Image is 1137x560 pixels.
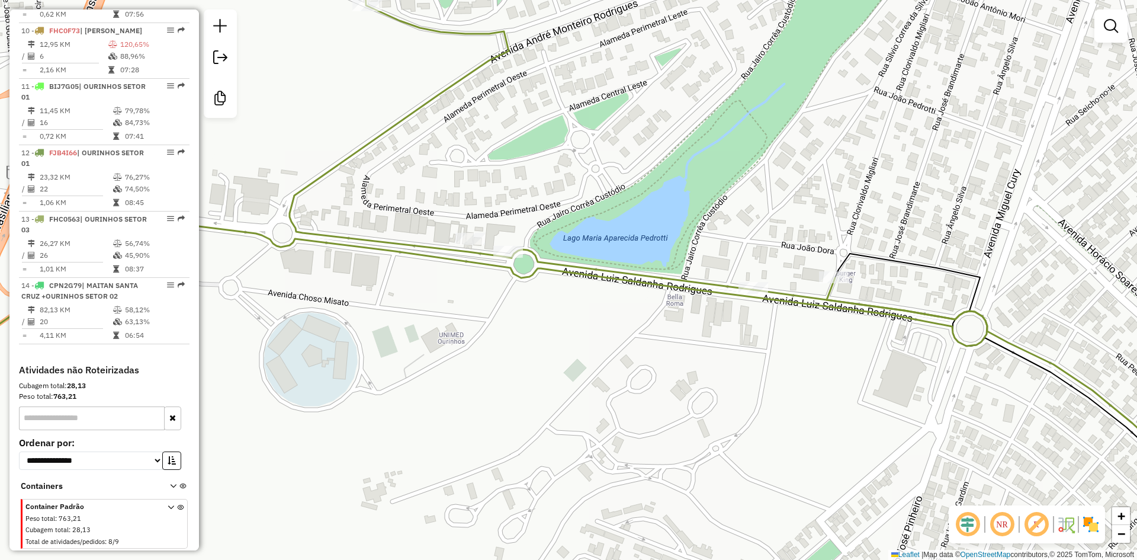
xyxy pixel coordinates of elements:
[113,306,122,313] i: % de utilização do peso
[49,148,77,157] span: FJB4I66
[108,41,117,48] i: % de utilização do peso
[208,46,232,72] a: Exportar sessão
[55,514,57,523] span: :
[19,380,189,391] div: Cubagem total:
[21,281,138,300] span: 14 -
[28,107,35,114] i: Distância Total
[39,249,113,261] td: 26
[28,41,35,48] i: Distância Total
[39,329,113,341] td: 4,11 KM
[39,304,113,316] td: 82,13 KM
[21,117,27,129] td: /
[21,263,27,275] td: =
[28,306,35,313] i: Distância Total
[39,197,113,209] td: 1,06 KM
[113,199,119,206] i: Tempo total em rota
[178,27,185,34] em: Rota exportada
[21,26,142,35] span: 10 -
[69,526,70,534] span: :
[28,252,35,259] i: Total de Atividades
[39,50,108,62] td: 6
[39,39,108,50] td: 12,95 KM
[39,316,113,328] td: 20
[25,526,69,534] span: Cubagem total
[21,480,155,492] span: Containers
[39,183,113,195] td: 22
[21,249,27,261] td: /
[49,281,82,290] span: CPN2G79
[39,117,113,129] td: 16
[113,240,122,247] i: % de utilização do peso
[105,537,107,546] span: :
[1112,525,1130,543] a: Zoom out
[39,105,113,117] td: 11,45 KM
[124,304,184,316] td: 58,12%
[21,148,144,168] span: | OURINHOS SETOR 01
[178,82,185,89] em: Rota exportada
[25,514,55,523] span: Peso total
[124,263,184,275] td: 08:37
[113,252,122,259] i: % de utilização da cubagem
[113,185,122,193] i: % de utilização da cubagem
[39,130,113,142] td: 0,72 KM
[21,197,27,209] td: =
[120,50,185,62] td: 88,96%
[21,183,27,195] td: /
[124,197,184,209] td: 08:45
[953,510,982,539] span: Ocultar deslocamento
[28,119,35,126] i: Total de Atividades
[80,26,142,35] span: | [PERSON_NAME]
[124,183,184,195] td: 74,50%
[25,537,105,546] span: Total de atividades/pedidos
[19,436,189,450] label: Ordenar por:
[108,53,117,60] i: % de utilização da cubagem
[124,105,184,117] td: 79,78%
[1117,508,1125,523] span: +
[167,149,174,156] em: Opções
[178,281,185,289] em: Rota exportada
[113,11,119,18] i: Tempo total em rota
[961,551,1011,559] a: OpenStreetMap
[19,391,189,402] div: Peso total:
[1022,510,1051,539] span: Exibir rótulo
[124,8,184,20] td: 07:56
[124,171,184,183] td: 76,27%
[49,26,80,35] span: FHC0F73
[120,39,185,50] td: 120,65%
[21,130,27,142] td: =
[21,50,27,62] td: /
[921,551,923,559] span: |
[21,8,27,20] td: =
[28,174,35,181] i: Distância Total
[39,263,113,275] td: 1,01 KM
[208,14,232,41] a: Nova sessão e pesquisa
[113,107,122,114] i: % de utilização do peso
[21,329,27,341] td: =
[21,215,147,234] span: 13 -
[167,281,174,289] em: Opções
[67,381,86,390] strong: 28,13
[49,215,80,223] span: FHC0563
[124,316,184,328] td: 63,13%
[39,8,113,20] td: 0,62 KM
[59,514,81,523] span: 763,21
[988,510,1016,539] span: Ocultar NR
[167,215,174,222] em: Opções
[891,551,920,559] a: Leaflet
[21,82,146,101] span: | OURINHOS SETOR 01
[178,149,185,156] em: Rota exportada
[113,318,122,325] i: % de utilização da cubagem
[1081,515,1100,534] img: Exibir/Ocultar setores
[25,501,153,512] span: Container Padrão
[21,82,146,101] span: 11 -
[120,64,185,76] td: 07:28
[178,215,185,222] em: Rota exportada
[167,82,174,89] em: Opções
[39,171,113,183] td: 23,32 KM
[162,452,181,470] button: Ordem crescente
[1117,526,1125,541] span: −
[888,550,1137,560] div: Map data © contributors,© 2025 TomTom, Microsoft
[124,130,184,142] td: 07:41
[208,87,232,113] a: Criar modelo
[124,117,184,129] td: 84,73%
